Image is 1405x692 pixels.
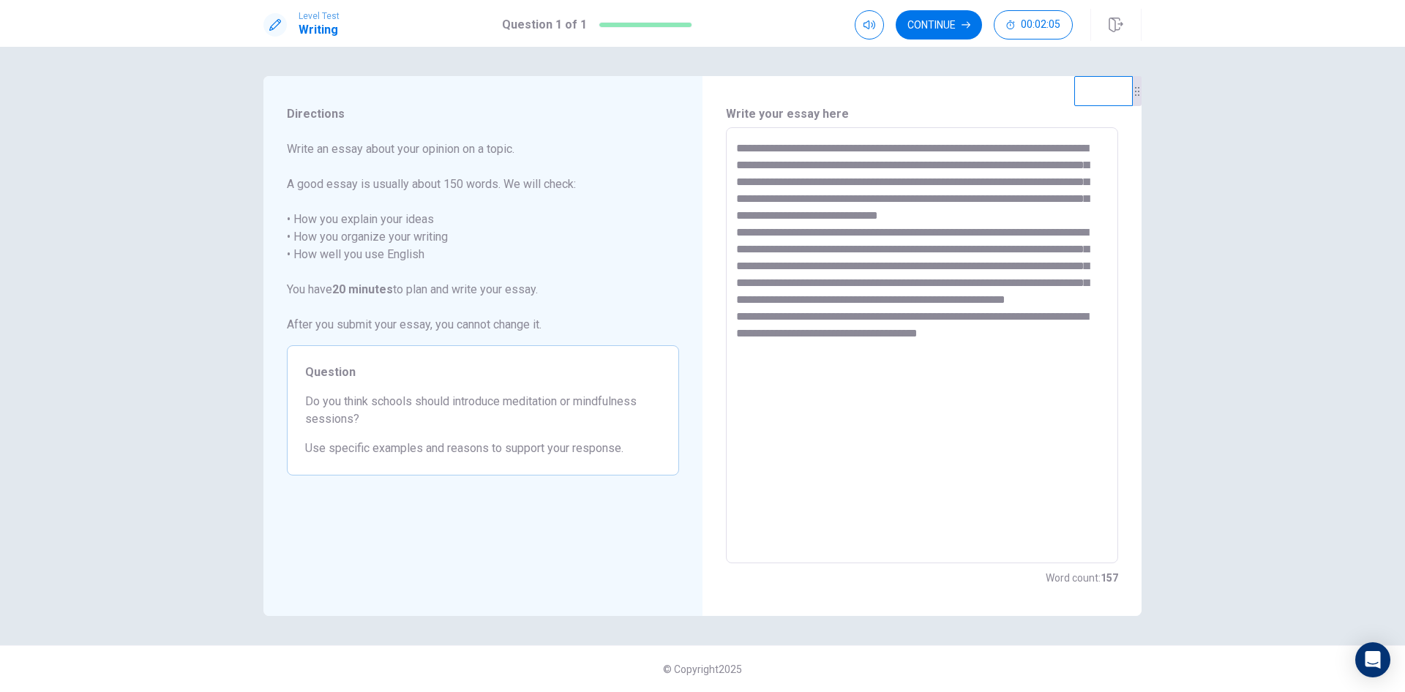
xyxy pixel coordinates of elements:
span: Directions [287,105,679,123]
span: Level Test [299,11,340,21]
h1: Writing [299,21,340,39]
span: Write an essay about your opinion on a topic. A good essay is usually about 150 words. We will ch... [287,140,679,334]
strong: 157 [1101,572,1118,584]
span: © Copyright 2025 [663,663,742,675]
h6: Write your essay here [726,105,1118,123]
button: Continue [896,10,982,40]
h1: Question 1 of 1 [502,16,587,34]
strong: 20 minutes [332,282,393,296]
h6: Word count : [1046,569,1118,587]
span: Use specific examples and reasons to support your response. [305,440,661,457]
span: Do you think schools should introduce meditation or mindfulness sessions? [305,393,661,428]
span: Question [305,364,661,381]
button: 00:02:05 [994,10,1073,40]
span: 00:02:05 [1021,19,1060,31]
div: Open Intercom Messenger [1355,642,1390,677]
